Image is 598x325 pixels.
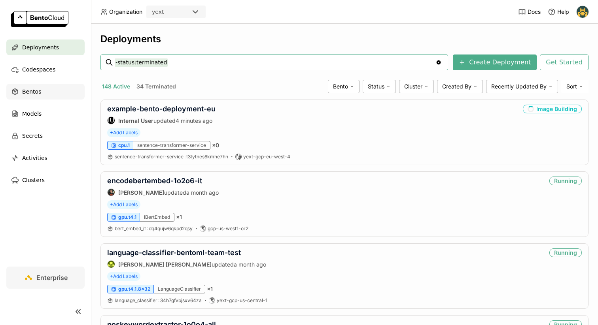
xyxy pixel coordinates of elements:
[108,117,115,124] div: IU
[100,33,589,45] div: Deployments
[6,267,85,289] a: Enterprise
[118,261,212,268] strong: [PERSON_NAME] [PERSON_NAME]
[523,105,582,113] div: Image Building
[540,54,589,70] button: Get Started
[6,39,85,55] a: Deployments
[107,128,140,137] span: +Add Labels
[549,248,582,257] div: Running
[108,189,115,196] img: Ryan Pope
[212,142,219,149] span: × 0
[528,8,541,15] span: Docs
[107,260,266,268] div: updated
[549,177,582,185] div: Running
[115,225,193,231] span: bert_embed_it dq4qujw6qkpd2qsy
[548,8,569,16] div: Help
[107,105,216,113] a: example-bento-deployment-eu
[154,285,205,293] div: LanguageClassifier
[107,177,202,185] a: encodebertembed-1o2o6-it
[6,172,85,188] a: Clusters
[140,213,174,222] div: IBertEmbed
[118,189,164,196] strong: [PERSON_NAME]
[491,83,547,90] span: Recently Updated By
[36,274,68,282] span: Enterprise
[207,286,213,293] span: × 1
[109,8,142,15] span: Organization
[107,248,241,257] a: language-classifier-bentoml-team-test
[368,83,384,90] span: Status
[6,128,85,144] a: Secrets
[176,117,212,124] span: 4 minutes ago
[453,54,537,70] button: Create Deployment
[22,109,42,118] span: Models
[118,142,130,148] span: cpu.1
[176,214,182,221] span: × 1
[22,43,59,52] span: Deployments
[577,6,589,18] img: Demeter Dobos
[328,80,360,93] div: Bento
[115,154,228,160] span: sentence-transformer-service t3tytnes6kmhe7hn
[6,150,85,166] a: Activities
[107,188,219,196] div: updated
[404,83,422,90] span: Cluster
[363,80,396,93] div: Status
[115,297,202,303] span: language_classifier 34h7gfvbjsxv64za
[557,8,569,15] span: Help
[208,225,248,232] span: gcp-us-west1-or2
[118,117,153,124] strong: Internal User
[107,116,216,124] div: updated
[11,11,68,27] img: logo
[399,80,434,93] div: Cluster
[442,83,471,90] span: Created By
[147,225,148,231] span: :
[435,59,442,66] svg: Clear value
[518,8,541,16] a: Docs
[528,106,534,112] i: loading
[22,153,47,163] span: Activities
[107,200,140,209] span: +Add Labels
[115,297,202,304] a: language_classifier:34h7gfvbjsxv64za
[437,80,483,93] div: Created By
[234,261,266,268] span: a month ago
[22,131,43,141] span: Secrets
[6,62,85,77] a: Codespaces
[217,297,267,304] span: yext-gcp-us-central-1
[115,56,435,69] input: Search
[115,154,228,160] a: sentence-transformer-service:t3tytnes6kmhe7hn
[118,214,136,220] span: gpu.t4.1
[243,154,290,160] span: yext-gcp-eu-west-4
[333,83,348,90] span: Bento
[22,87,41,96] span: Bentos
[22,175,45,185] span: Clusters
[22,65,55,74] span: Codespaces
[133,141,210,150] div: sentence-transformer-service
[108,261,115,268] img: Jian Shen Yap
[184,154,185,160] span: :
[486,80,558,93] div: Recently Updated By
[186,189,219,196] span: a month ago
[100,81,132,92] button: 148 Active
[115,225,193,232] a: bert_embed_it:dq4qujw6qkpd2qsy
[107,116,115,124] div: Internal User
[135,81,178,92] button: 34 Terminated
[158,297,159,303] span: :
[561,80,589,93] div: Sort
[6,106,85,122] a: Models
[118,286,150,292] span: gpu.t4.1.8x32
[566,83,577,90] span: Sort
[152,8,164,16] div: yext
[6,84,85,100] a: Bentos
[107,272,140,281] span: +Add Labels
